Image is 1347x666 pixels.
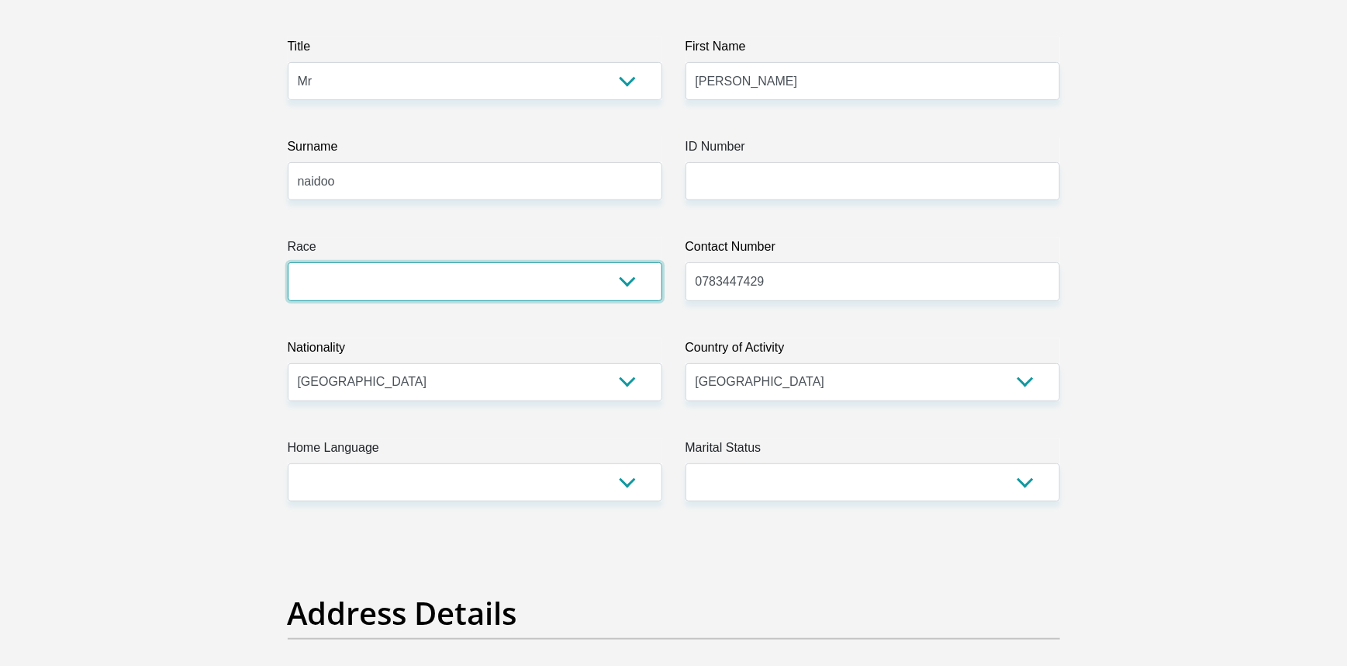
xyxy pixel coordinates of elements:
[686,238,1060,262] label: Contact Number
[288,595,1060,632] h2: Address Details
[288,238,662,262] label: Race
[288,439,662,463] label: Home Language
[686,62,1060,100] input: First Name
[686,262,1060,300] input: Contact Number
[288,338,662,363] label: Nationality
[686,439,1060,463] label: Marital Status
[686,137,1060,162] label: ID Number
[686,162,1060,200] input: ID Number
[288,162,662,200] input: Surname
[288,137,662,162] label: Surname
[288,37,662,62] label: Title
[686,338,1060,363] label: Country of Activity
[686,37,1060,62] label: First Name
